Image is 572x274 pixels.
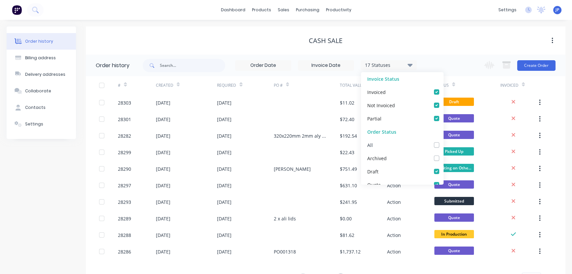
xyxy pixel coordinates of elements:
div: Archived [367,155,387,161]
div: $0.00 [340,215,352,222]
div: CASH SALE [309,37,342,45]
div: [DATE] [217,165,232,172]
div: Quote [367,181,381,188]
div: $11.02 [340,99,354,106]
div: [DATE] [156,99,170,106]
div: [DATE] [156,199,170,206]
div: Total Value [340,82,365,88]
div: 17 Statuses [361,62,416,69]
div: Invoiced [367,88,386,95]
div: [DATE] [217,116,232,123]
div: Created [156,82,173,88]
button: Create Order [517,60,555,71]
div: Total Value [340,76,387,94]
div: purchasing [293,5,323,15]
div: PO # [274,76,340,94]
div: Created [156,76,217,94]
div: Action [387,182,401,189]
div: Action [387,248,401,255]
span: Submitted [434,197,474,205]
div: Delivery addresses [25,71,65,77]
div: Required [217,76,274,94]
div: products [249,5,274,15]
div: 28303 [118,99,131,106]
img: Factory [12,5,22,15]
div: PO # [274,82,283,88]
span: JP [555,7,559,13]
div: Partial [367,115,381,122]
div: Draft [367,168,378,175]
span: In Production [434,230,474,238]
div: Settings [25,121,43,127]
div: $81.62 [340,232,354,239]
div: 28289 [118,215,131,222]
div: $192.54 [340,132,357,139]
input: Order Date [235,61,291,70]
input: Invoice Date [298,61,354,70]
span: Quote [434,180,474,189]
a: dashboard [218,5,249,15]
div: Status [434,76,500,94]
div: [DATE] [156,215,170,222]
div: $751.49 [340,165,357,172]
input: Search... [160,59,225,72]
div: Order history [25,38,53,44]
button: Collaborate [7,83,76,99]
div: [PERSON_NAME] [274,165,311,172]
div: Not Invoiced [367,102,395,109]
div: PO001318 [274,248,296,255]
div: Order Status [361,125,444,138]
button: Settings [7,116,76,132]
div: [DATE] [156,149,170,156]
div: Invoiced [500,82,518,88]
div: Action [387,232,401,239]
div: [DATE] [156,132,170,139]
div: 2 x ali lids [274,215,296,222]
span: Quote [434,131,474,139]
span: Waiting on Othe... [434,164,474,172]
div: 28301 [118,116,131,123]
button: Delivery addresses [7,66,76,83]
div: Billing address [25,55,56,61]
div: $631.10 [340,182,357,189]
div: 28290 [118,165,131,172]
div: 320x220mm 2mm aly powder coated [274,132,327,139]
div: [DATE] [217,182,232,189]
div: $22.43 [340,149,354,156]
div: Order history [96,62,129,69]
div: productivity [323,5,355,15]
div: [DATE] [156,165,170,172]
div: $241.95 [340,199,357,206]
button: Billing address [7,50,76,66]
div: Invoice Status [361,72,444,85]
div: $72.40 [340,116,354,123]
div: [DATE] [217,99,232,106]
div: # [118,76,156,94]
button: Contacts [7,99,76,116]
div: [DATE] [217,149,232,156]
span: Picked Up [434,147,474,156]
div: Collaborate [25,88,51,94]
div: 28297 [118,182,131,189]
div: # [118,82,121,88]
div: Action [387,215,401,222]
div: [DATE] [217,248,232,255]
div: 28286 [118,248,131,255]
div: Required [217,82,236,88]
div: [DATE] [217,199,232,206]
span: Quote [434,213,474,222]
div: [DATE] [217,232,232,239]
span: Draft [434,98,474,106]
div: sales [274,5,293,15]
div: $1,737.12 [340,248,361,255]
div: Invoiced [500,76,538,94]
div: [DATE] [156,232,170,239]
div: Action [387,199,401,206]
div: settings [495,5,520,15]
div: All [367,141,373,148]
div: 28282 [118,132,131,139]
div: Contacts [25,105,46,111]
div: [DATE] [217,132,232,139]
div: [DATE] [156,116,170,123]
span: Quote [434,114,474,122]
